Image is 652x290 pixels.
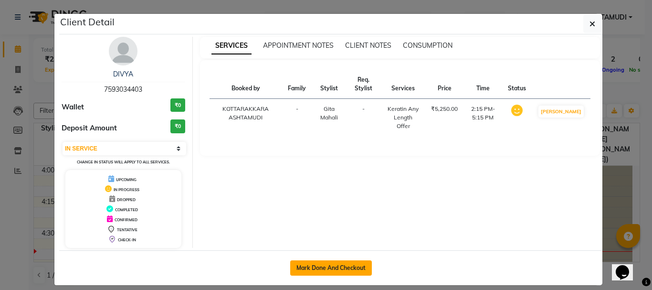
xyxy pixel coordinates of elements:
span: Gita Mahali [320,105,338,121]
td: KOTTARAKKARA ASHTAMUDI [210,99,283,137]
td: - [346,99,381,137]
h5: Client Detail [60,15,115,29]
th: Price [425,70,463,99]
th: Req. Stylist [346,70,381,99]
span: Deposit Amount [62,123,117,134]
span: CLIENT NOTES [345,41,391,50]
span: COMPLETED [115,207,138,212]
span: CONSUMPTION [403,41,452,50]
span: 7593034403 [104,85,142,94]
h3: ₹0 [170,98,185,112]
th: Stylist [312,70,346,99]
h3: ₹0 [170,119,185,133]
span: APPOINTMENT NOTES [263,41,334,50]
img: avatar [109,37,137,65]
th: Status [502,70,532,99]
div: Keratin Any Length Offer [387,105,420,130]
iframe: chat widget [612,252,642,280]
span: SERVICES [211,37,252,54]
th: Time [463,70,502,99]
small: Change in status will apply to all services. [77,160,170,164]
td: 2:15 PM-5:15 PM [463,99,502,137]
th: Family [282,70,312,99]
div: ₹5,250.00 [431,105,458,113]
span: TENTATIVE [117,227,137,232]
span: IN PROGRESS [114,187,139,192]
button: [PERSON_NAME] [538,106,584,118]
span: DROPPED [117,197,136,202]
span: CHECK-IN [118,237,136,242]
th: Services [381,70,425,99]
span: CONFIRMED [115,217,137,222]
td: - [282,99,312,137]
span: UPCOMING [116,177,137,182]
th: Booked by [210,70,283,99]
button: Mark Done And Checkout [290,260,372,276]
span: Wallet [62,102,84,113]
a: DIVYA [113,70,133,78]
